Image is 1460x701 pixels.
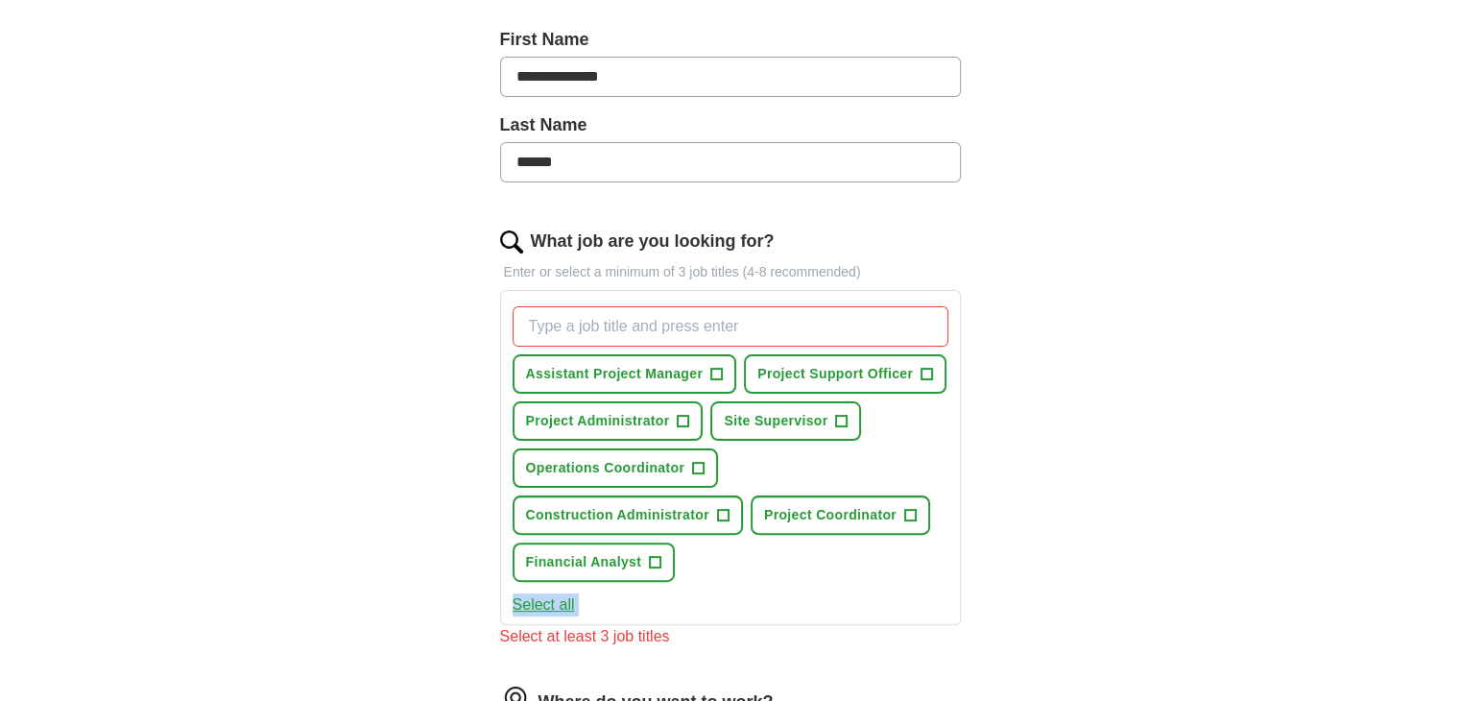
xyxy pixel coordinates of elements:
[513,448,719,488] button: Operations Coordinator
[710,401,861,441] button: Site Supervisor
[526,552,642,572] span: Financial Analyst
[500,625,961,648] div: Select at least 3 job titles
[513,543,676,582] button: Financial Analyst
[500,112,961,138] label: Last Name
[500,27,961,53] label: First Name
[531,229,775,254] label: What job are you looking for?
[513,306,948,347] input: Type a job title and press enter
[513,401,704,441] button: Project Administrator
[526,411,670,431] span: Project Administrator
[513,496,743,535] button: Construction Administrator
[513,593,575,616] button: Select all
[724,411,827,431] span: Site Supervisor
[526,458,685,478] span: Operations Coordinator
[513,354,737,394] button: Assistant Project Manager
[526,364,704,384] span: Assistant Project Manager
[757,364,913,384] span: Project Support Officer
[500,230,523,254] img: search.png
[744,354,946,394] button: Project Support Officer
[764,505,897,525] span: Project Coordinator
[751,496,930,535] button: Project Coordinator
[526,505,709,525] span: Construction Administrator
[500,262,961,282] p: Enter or select a minimum of 3 job titles (4-8 recommended)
